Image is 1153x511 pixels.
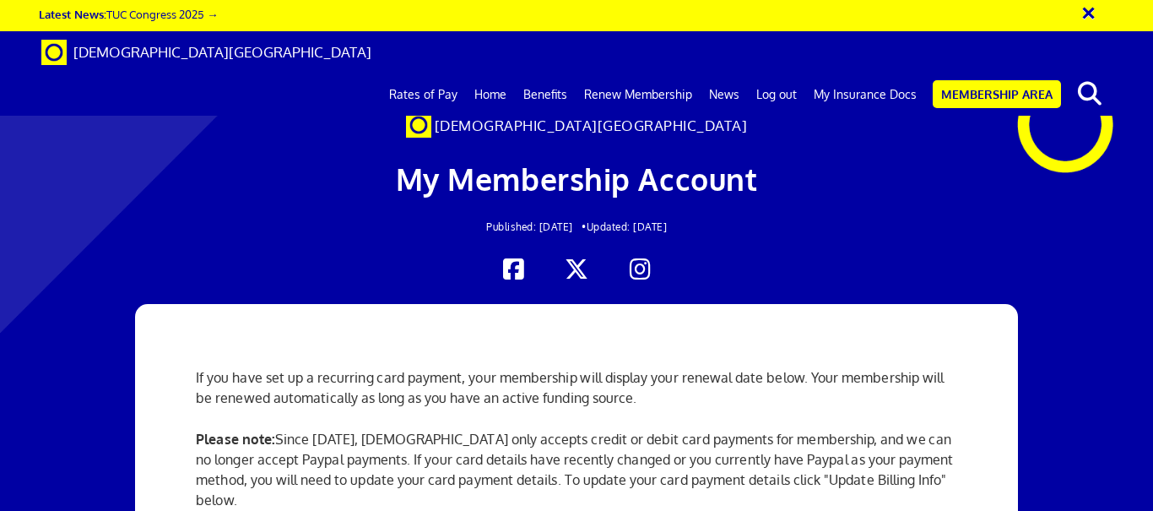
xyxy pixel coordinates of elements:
a: Brand [DEMOGRAPHIC_DATA][GEOGRAPHIC_DATA] [29,31,384,73]
span: Published: [DATE] • [486,220,587,233]
a: Home [466,73,515,116]
a: Renew Membership [576,73,701,116]
strong: Latest News: [39,7,106,21]
a: News [701,73,748,116]
a: Membership Area [933,80,1061,108]
span: [DEMOGRAPHIC_DATA][GEOGRAPHIC_DATA] [435,117,748,134]
strong: Please note: [196,431,275,448]
p: If you have set up a recurring card payment, your membership will display your renewal date below... [196,367,957,408]
span: My Membership Account [396,160,758,198]
a: Log out [748,73,805,116]
a: My Insurance Docs [805,73,925,116]
button: search [1064,76,1116,111]
a: Rates of Pay [381,73,466,116]
h2: Updated: [DATE] [224,221,928,232]
a: Benefits [515,73,576,116]
span: [DEMOGRAPHIC_DATA][GEOGRAPHIC_DATA] [73,43,371,61]
a: Latest News:TUC Congress 2025 → [39,7,218,21]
